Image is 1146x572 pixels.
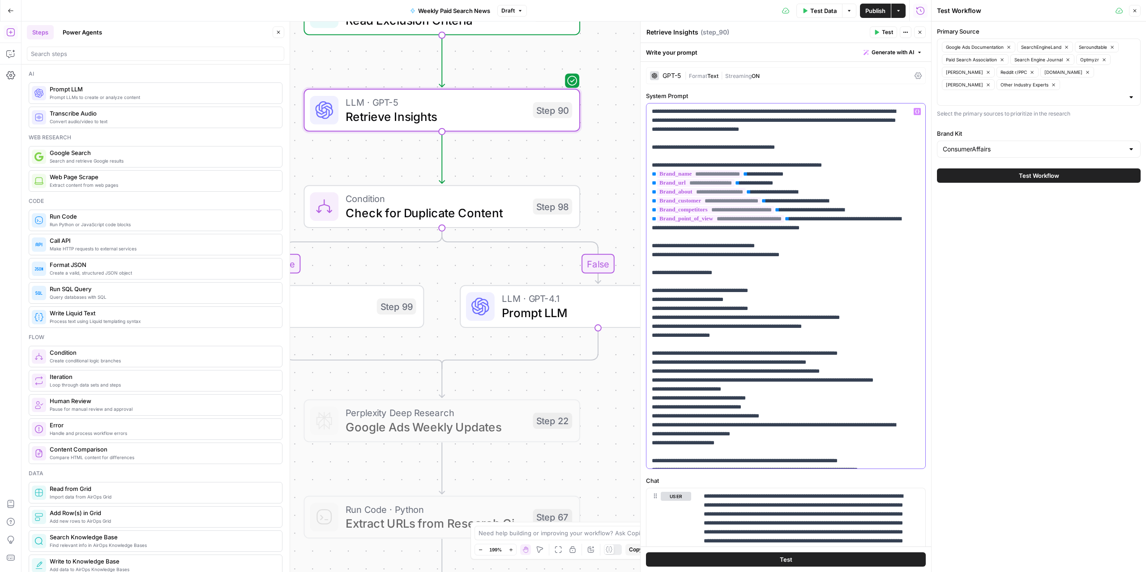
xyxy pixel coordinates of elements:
label: System Prompt [646,91,926,100]
button: Draft [497,5,527,17]
span: Iteration [50,372,275,381]
label: Brand Kit [937,129,1141,138]
span: LLM · GPT-5 [346,95,526,109]
span: Add new rows to AirOps Grid [50,517,275,525]
span: Retrieve Insights [346,108,526,125]
span: Test [780,555,792,564]
button: Test Data [796,4,842,18]
button: user [661,492,691,501]
span: Import data from AirOps Grid [50,493,275,500]
span: [PERSON_NAME] [946,69,983,76]
g: Edge from step_98 to step_100 [442,228,601,283]
span: Run Code · Python [346,502,526,516]
button: Optmyzr [1076,54,1111,65]
g: Edge from step_90 to step_98 [439,132,445,183]
span: ( step_90 ) [701,28,729,37]
div: Step 98 [533,198,572,215]
label: Primary Source [937,27,1141,36]
div: LLM · GPT-5 NanoPrompt LLMStep 99 [148,285,424,328]
span: Search Knowledge Base [50,533,275,542]
div: Step 99 [377,298,416,314]
span: Content Comparison [50,445,275,454]
span: [PERSON_NAME] [946,81,983,88]
span: Compare HTML content for differences [50,454,275,461]
span: | [684,71,689,80]
span: Search and retrieve Google results [50,157,275,164]
span: Human Review [50,396,275,405]
button: Other Industry Experts [996,79,1060,90]
img: vrinnnclop0vshvmafd7ip1g7ohf [34,449,43,458]
g: Edge from step_22 to step_67 [439,443,445,494]
span: Extract URLs from Research Citations [346,515,526,533]
div: Step 67 [533,509,572,525]
span: Process text using Liquid templating syntax [50,318,275,325]
div: Data [29,469,282,477]
span: Create conditional logic branches [50,357,275,364]
span: Read from Grid [50,484,275,493]
span: Handle and process workflow errors [50,430,275,437]
button: [PERSON_NAME] [942,79,995,90]
span: Text [707,73,718,79]
span: Run Code [50,212,275,221]
span: Prompt LLM [189,304,370,322]
span: Reddit r/PPC [1001,69,1027,76]
button: Test [646,552,926,567]
span: Web Page Scrape [50,172,275,181]
span: Streaming [725,73,752,79]
span: Format JSON [50,260,275,269]
button: [DOMAIN_NAME] [1040,67,1094,77]
input: ConsumerAffairs [943,145,1124,154]
span: Search Engine Journal [1014,56,1063,63]
g: Edge from step_99 to step_98-conditional-end [286,328,442,369]
span: Copy [629,546,642,554]
span: Test Data [810,6,837,15]
span: Publish [865,6,885,15]
span: Other Industry Experts [1001,81,1048,88]
label: Chat [646,476,926,485]
span: SearchEngineLand [1021,43,1061,51]
div: ConditionCheck for Duplicate ContentStep 98 [304,185,580,228]
span: Test [882,28,893,36]
span: ON [752,73,760,79]
div: Step 90 [533,102,572,118]
span: Add Row(s) in Grid [50,508,275,517]
span: Convert audio/video to text [50,118,275,125]
button: Weekly Paid Search News [405,4,496,18]
span: Query databases with SQL [50,293,275,301]
span: Condition [346,191,526,206]
span: Test Workflow [1019,171,1059,180]
span: Error [50,421,275,430]
button: Reddit r/PPC [996,67,1039,77]
button: Paid Search Association [942,54,1009,65]
span: Extract content from web pages [50,181,275,189]
textarea: Retrieve Insights [646,28,698,37]
span: [DOMAIN_NAME] [1044,69,1082,76]
span: Google Ads Documentation [946,43,1004,51]
span: Perplexity Deep Research [346,405,526,420]
button: Publish [860,4,891,18]
span: | [718,71,725,80]
span: Run Python or JavaScript code blocks [50,221,275,228]
button: Test Workflow [937,168,1141,183]
span: Read Exclusion Criteria [346,11,526,29]
span: Generate with AI [872,48,914,56]
div: Step 97 [533,6,572,22]
span: Transcribe Audio [50,109,275,118]
span: Format [689,73,707,79]
div: Flow [29,333,282,341]
div: LLM · GPT-4.1Prompt LLMStep 100 [460,285,736,328]
span: Write to Knowledge Base [50,557,275,566]
div: LLM · GPT-5Retrieve InsightsStep 90 [304,89,580,132]
span: Prompt LLMs to create or analyze content [50,94,275,101]
span: Prompt LLM [502,304,679,322]
span: Run SQL Query [50,284,275,293]
span: Prompt LLM [50,85,275,94]
span: Google Ads Weekly Updates [346,418,526,436]
button: Search Engine Journal [1010,54,1074,65]
div: Run Code · PythonExtract URLs from Research CitationsStep 67 [304,496,580,539]
span: Find relevant info in AirOps Knowledge Bases [50,542,275,549]
span: Check for Duplicate Content [346,204,526,222]
span: Make HTTP requests to external services [50,245,275,252]
button: Copy [625,544,646,555]
span: Weekly Paid Search News [418,6,490,15]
